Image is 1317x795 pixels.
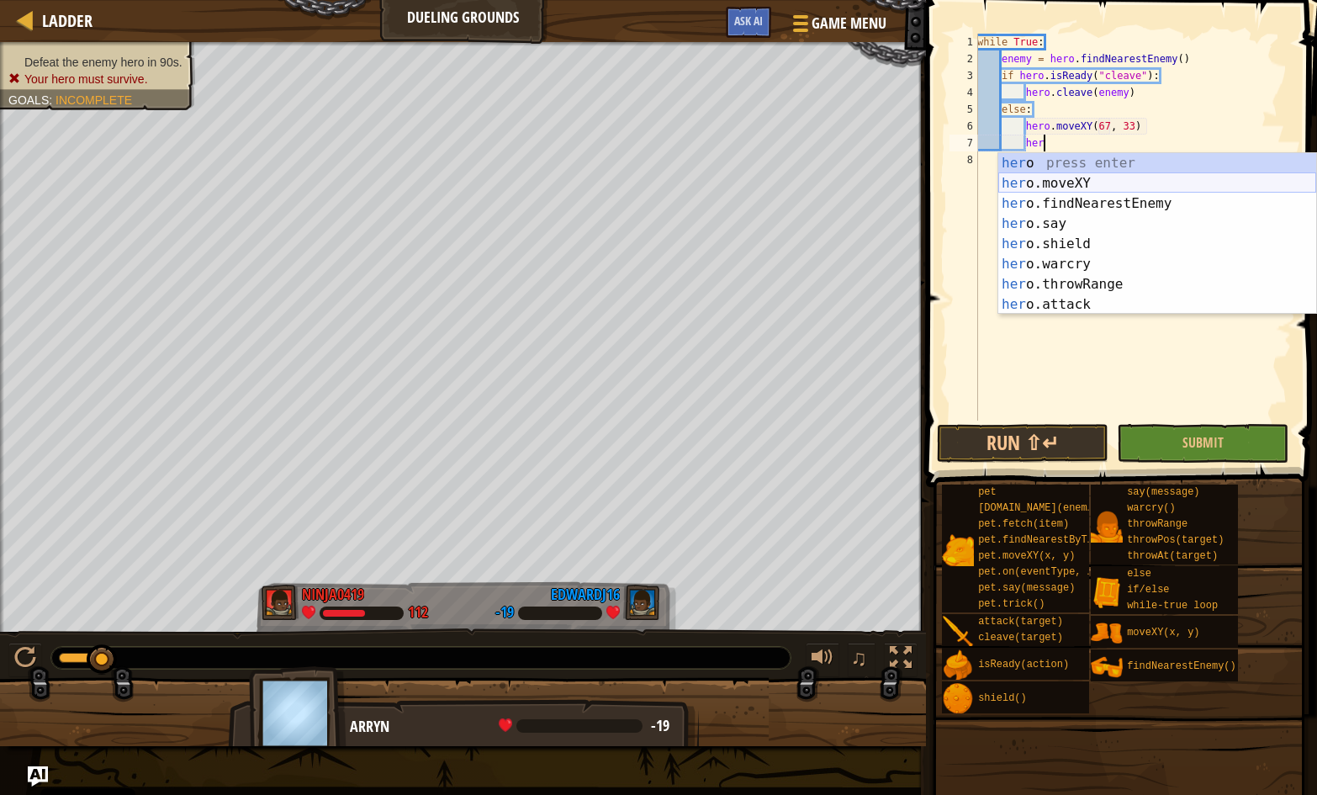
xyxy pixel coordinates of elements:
span: Goals [8,93,49,107]
img: portrait.png [1091,576,1123,608]
button: Ask AI [28,766,48,787]
li: Defeat the enemy hero in 90s. [8,54,182,71]
button: Submit [1117,424,1288,463]
span: Submit [1182,433,1224,452]
span: if/else [1127,584,1169,596]
button: ♫ [848,643,876,677]
span: say(message) [1127,486,1199,498]
img: portrait.png [942,683,974,715]
img: portrait.png [942,649,974,681]
span: pet.trick() [978,598,1045,610]
span: -19 [651,715,669,736]
span: findNearestEnemy() [1127,660,1236,672]
span: pet.say(message) [978,582,1075,594]
span: cleave(target) [978,632,1063,644]
div: ninja0419 [302,584,364,606]
span: moveXY(x, y) [1127,627,1199,639]
div: 6 [949,118,978,135]
span: Defeat the enemy hero in 90s. [24,56,182,69]
button: Ask AI [726,7,771,38]
span: Game Menu [812,13,886,34]
img: thang_avatar_frame.png [262,585,299,620]
span: pet.moveXY(x, y) [978,550,1075,562]
span: [DOMAIN_NAME](enemy) [978,502,1099,514]
div: 8 [949,151,978,168]
div: 112 [408,606,428,621]
a: Ladder [34,9,93,32]
span: Ladder [42,9,93,32]
span: shield() [978,692,1027,704]
img: portrait.png [1091,511,1123,543]
span: Incomplete [56,93,132,107]
div: edwardj16 [551,584,620,606]
button: Game Menu [780,7,897,46]
span: while-true loop [1127,600,1218,612]
img: portrait.png [942,616,974,648]
span: throwAt(target) [1127,550,1218,562]
span: warcry() [1127,502,1176,514]
div: 4 [949,84,978,101]
img: portrait.png [1091,617,1123,649]
button: Adjust volume [806,643,839,677]
span: isReady(action) [978,659,1069,670]
div: -19 [495,606,514,621]
span: pet.fetch(item) [978,518,1069,530]
div: 5 [949,101,978,118]
div: 3 [949,67,978,84]
div: 2 [949,50,978,67]
span: : [49,93,56,107]
button: ⌘ + P: Play [8,643,42,677]
span: Your hero must survive. [24,72,148,86]
img: thang_avatar_frame.png [249,666,346,760]
span: throwRange [1127,518,1187,530]
span: throwPos(target) [1127,534,1224,546]
span: ♫ [851,645,868,670]
button: Toggle fullscreen [884,643,918,677]
div: 7 [949,135,978,151]
span: pet.on(eventType, handler) [978,566,1135,578]
div: 1 [949,34,978,50]
span: pet.findNearestByType(type) [978,534,1141,546]
img: portrait.png [1091,651,1123,683]
div: Arryn [350,716,682,738]
span: attack(target) [978,616,1063,628]
span: Ask AI [734,13,763,29]
li: Your hero must survive. [8,71,182,87]
img: portrait.png [942,534,974,566]
span: pet [978,486,997,498]
div: health: -18.7 / 147 [499,718,669,734]
img: thang_avatar_frame.png [622,585,659,620]
button: Run ⇧↵ [937,424,1108,463]
span: else [1127,568,1151,580]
